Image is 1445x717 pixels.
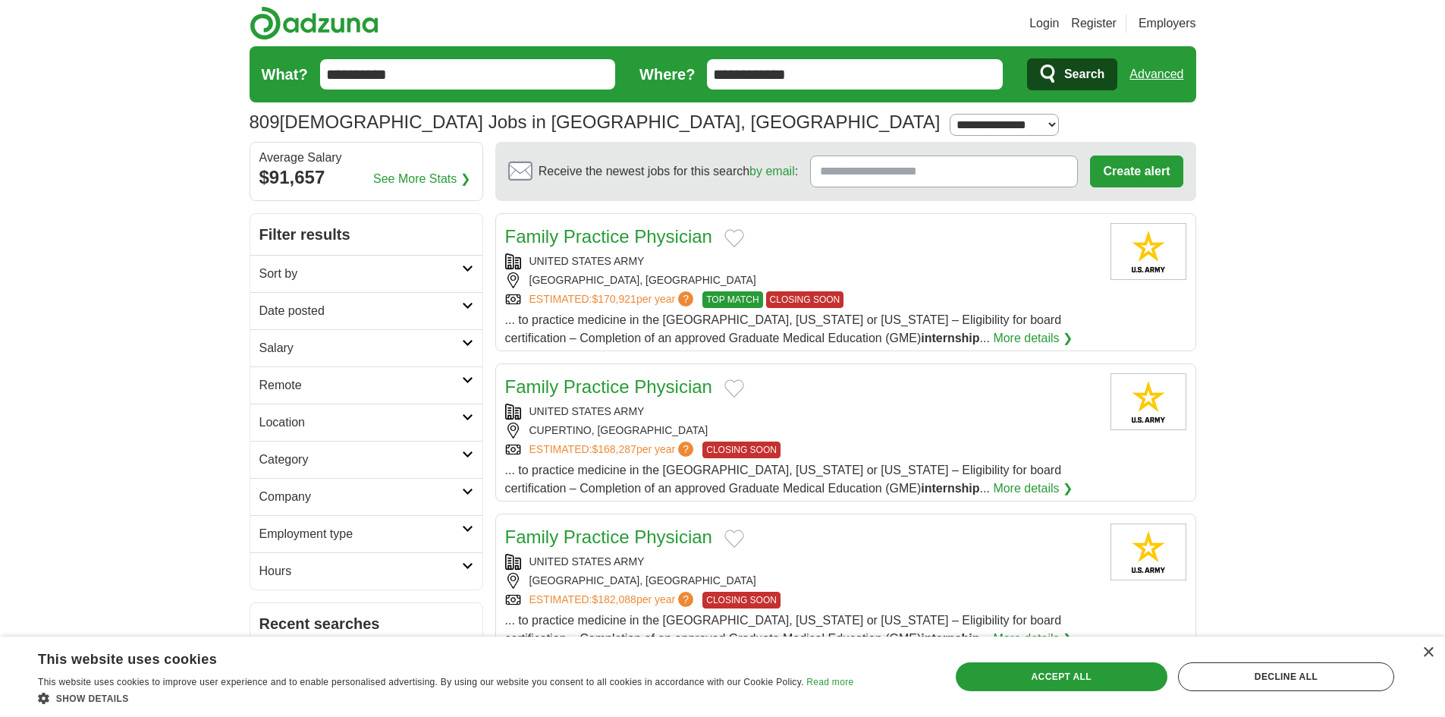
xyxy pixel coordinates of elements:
span: Search [1064,59,1104,90]
div: [GEOGRAPHIC_DATA], [GEOGRAPHIC_DATA] [505,573,1098,589]
strong: internship [921,482,979,495]
span: Show details [56,693,129,704]
a: Remote [250,366,482,404]
a: Date posted [250,292,482,329]
span: ... to practice medicine in the [GEOGRAPHIC_DATA], [US_STATE] or [US_STATE] – Eligibility for boa... [505,464,1062,495]
button: Add to favorite jobs [724,379,744,398]
h1: [DEMOGRAPHIC_DATA] Jobs in [GEOGRAPHIC_DATA], [GEOGRAPHIC_DATA] [250,112,941,132]
a: Category [250,441,482,478]
span: $170,921 [592,293,636,305]
span: $182,088 [592,593,636,605]
h2: Remote [259,376,462,395]
span: ... to practice medicine in the [GEOGRAPHIC_DATA], [US_STATE] or [US_STATE] – Eligibility for boa... [505,313,1062,344]
h2: Hours [259,562,462,580]
a: Employment type [250,515,482,552]
h2: Date posted [259,302,462,320]
a: Login [1029,14,1059,33]
button: Search [1027,58,1117,90]
img: Adzuna logo [250,6,379,40]
a: Family Practice Physician [505,376,712,397]
div: [GEOGRAPHIC_DATA], [GEOGRAPHIC_DATA] [505,272,1098,288]
a: Read more, opens a new window [806,677,853,687]
button: Add to favorite jobs [724,229,744,247]
div: This website uses cookies [38,646,815,668]
a: Advanced [1129,59,1183,90]
img: United States Army logo [1110,524,1186,580]
h2: Recent searches [259,612,473,635]
label: Where? [639,63,695,86]
h2: Filter results [250,214,482,255]
button: Add to favorite jobs [724,530,744,548]
a: by email [749,165,795,178]
button: Create alert [1090,156,1183,187]
a: Salary [250,329,482,366]
h2: Location [259,414,462,432]
div: Average Salary [259,152,473,164]
a: ESTIMATED:$168,287per year? [529,442,697,458]
h2: Employment type [259,525,462,543]
label: What? [262,63,308,86]
a: UNITED STATES ARMY [529,555,645,568]
a: Family Practice Physician [505,226,712,247]
span: CLOSING SOON [702,442,781,458]
a: Register [1071,14,1117,33]
a: Location [250,404,482,441]
span: ... to practice medicine in the [GEOGRAPHIC_DATA], [US_STATE] or [US_STATE] – Eligibility for boa... [505,614,1062,645]
a: UNITED STATES ARMY [529,255,645,267]
h2: Sort by [259,265,462,283]
span: TOP MATCH [702,291,762,308]
strong: internship [921,332,979,344]
a: Family Practice Physician [505,527,712,547]
h2: Company [259,488,462,506]
div: Close [1422,647,1434,659]
span: CLOSING SOON [702,592,781,609]
img: United States Army logo [1110,373,1186,430]
a: Hours [250,552,482,590]
strong: internship [921,632,979,645]
a: Employers [1139,14,1196,33]
a: ESTIMATED:$182,088per year? [529,592,697,609]
div: Decline all [1178,662,1394,691]
span: ? [678,442,693,457]
span: CLOSING SOON [766,291,844,308]
span: This website uses cookies to improve user experience and to enable personalised advertising. By u... [38,677,804,687]
div: Accept all [956,662,1167,691]
div: $91,657 [259,164,473,191]
a: More details ❯ [993,480,1073,498]
div: Show details [38,690,853,706]
span: 809 [250,108,280,136]
a: More details ❯ [993,329,1073,347]
span: Receive the newest jobs for this search : [539,162,798,181]
span: ? [678,291,693,307]
span: $168,287 [592,443,636,455]
a: More details ❯ [993,630,1073,648]
h2: Salary [259,339,462,357]
a: Sort by [250,255,482,292]
span: ? [678,592,693,607]
a: Company [250,478,482,515]
div: CUPERTINO, [GEOGRAPHIC_DATA] [505,423,1098,439]
h2: Category [259,451,462,469]
a: UNITED STATES ARMY [529,405,645,417]
img: United States Army logo [1110,223,1186,280]
a: See More Stats ❯ [373,170,470,188]
a: ESTIMATED:$170,921per year? [529,291,697,308]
